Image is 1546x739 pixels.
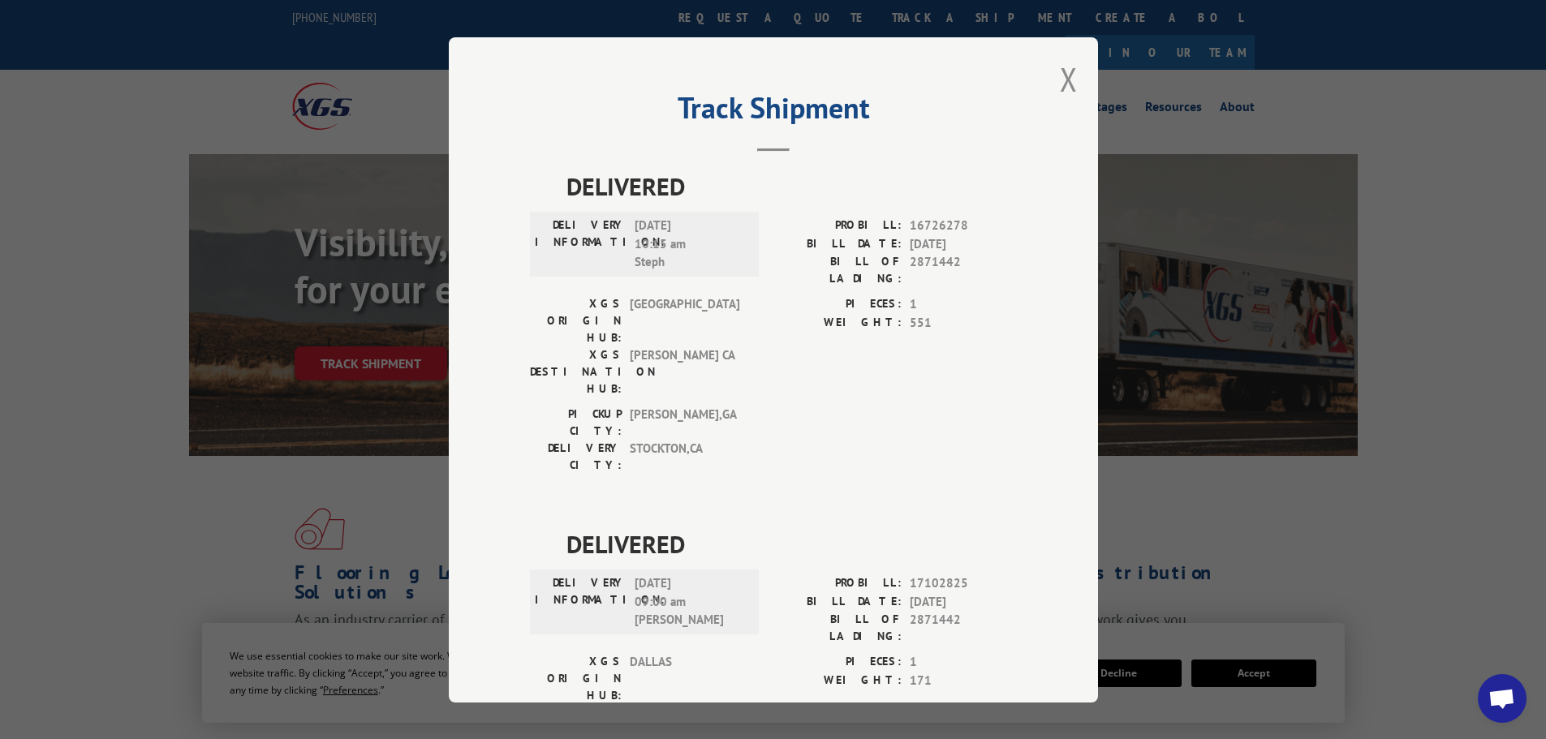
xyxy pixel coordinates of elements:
[910,313,1017,332] span: 551
[530,440,622,474] label: DELIVERY CITY:
[630,346,739,397] span: [PERSON_NAME] CA
[530,653,622,704] label: XGS ORIGIN HUB:
[1060,58,1078,101] button: Close modal
[910,217,1017,235] span: 16726278
[773,653,902,672] label: PIECES:
[773,253,902,287] label: BILL OF LADING:
[630,406,739,440] span: [PERSON_NAME] , GA
[535,217,627,272] label: DELIVERY INFORMATION:
[530,295,622,346] label: XGS ORIGIN HUB:
[910,234,1017,253] span: [DATE]
[566,526,1017,562] span: DELIVERED
[773,671,902,690] label: WEIGHT:
[635,574,744,629] span: [DATE] 09:00 am [PERSON_NAME]
[910,295,1017,314] span: 1
[530,97,1017,127] h2: Track Shipment
[910,592,1017,611] span: [DATE]
[530,406,622,440] label: PICKUP CITY:
[773,313,902,332] label: WEIGHT:
[910,574,1017,593] span: 17102825
[773,234,902,253] label: BILL DATE:
[630,440,739,474] span: STOCKTON , CA
[773,574,902,593] label: PROBILL:
[535,574,627,629] label: DELIVERY INFORMATION:
[773,295,902,314] label: PIECES:
[530,346,622,397] label: XGS DESTINATION HUB:
[635,217,744,272] span: [DATE] 10:15 am Steph
[566,168,1017,204] span: DELIVERED
[773,592,902,611] label: BILL DATE:
[773,611,902,645] label: BILL OF LADING:
[773,217,902,235] label: PROBILL:
[630,653,739,704] span: DALLAS
[910,253,1017,287] span: 2871442
[910,671,1017,690] span: 171
[1478,674,1527,723] div: Open chat
[630,295,739,346] span: [GEOGRAPHIC_DATA]
[910,611,1017,645] span: 2871442
[910,653,1017,672] span: 1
